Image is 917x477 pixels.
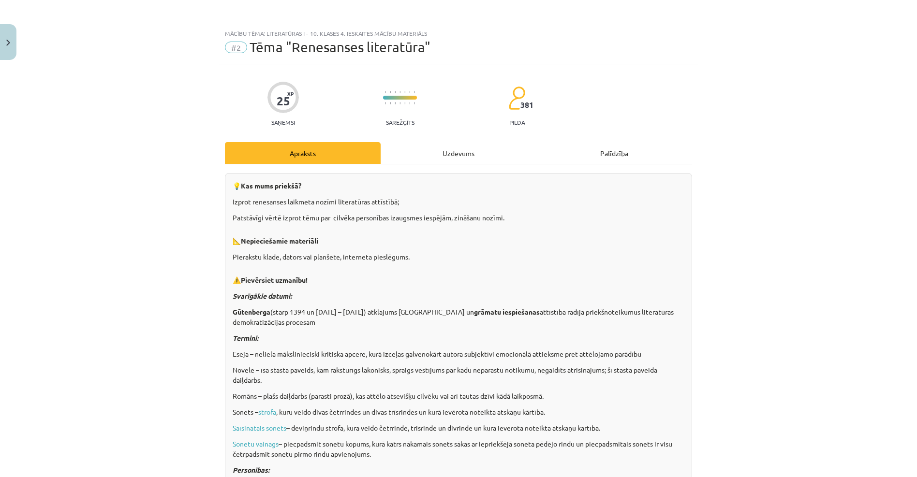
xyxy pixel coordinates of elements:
[536,142,692,164] div: Palīdzība
[385,102,386,104] img: icon-short-line-57e1e144782c952c97e751825c79c345078a6d821885a25fce030b3d8c18986b.svg
[225,30,692,37] div: Mācību tēma: Literatūras i - 10. klases 4. ieskaites mācību materiāls
[233,197,684,207] p: Izprot renesanses laikmeta nozīmi literatūras attīstībā;
[233,307,684,327] p: (starp 1394 un [DATE] – [DATE]) atklājums [GEOGRAPHIC_DATA] un attīstība radīja priekšnoteikumus ...
[233,423,684,433] p: – deviņrindu strofa, kura veido četrrinde, trisrinde un divrinde un kurā ievērota noteikta atskaņ...
[250,39,430,55] span: Tēma "Renesanses literatūra"
[233,465,269,474] em: Personības:
[474,307,540,316] b: grāmatu iespiešanas
[233,181,684,191] p: 💡
[241,275,308,284] strong: Pievērsiet uzmanību!
[258,407,276,416] a: strofa
[399,91,400,93] img: icon-short-line-57e1e144782c952c97e751825c79c345078a6d821885a25fce030b3d8c18986b.svg
[233,213,684,223] p: Patstāvīgi vērtē izprot tēmu par cilvēka personības izaugsmes iespējām, zināšanu nozīmi.
[233,439,684,459] p: – piecpadsmit sonetu kopums, kurā katrs nākamais sonets sākas ar iepriekšējā soneta pēdējo rindu ...
[225,42,247,53] span: #2
[414,102,415,104] img: icon-short-line-57e1e144782c952c97e751825c79c345078a6d821885a25fce030b3d8c18986b.svg
[509,119,525,126] p: pilda
[233,391,684,401] p: Romāns – plašs daiļdarbs (parasti prozā), kas attēlo atsevišķu cilvēku vai arī tautas dzīvi kādā ...
[386,119,414,126] p: Sarežģīts
[241,181,301,190] strong: Kas mums priekšā?
[508,86,525,110] img: students-c634bb4e5e11cddfef0936a35e636f08e4e9abd3cc4e673bd6f9a4125e45ecb1.svg
[6,40,10,46] img: icon-close-lesson-0947bae3869378f0d4975bcd49f059093ad1ed9edebbc8119c70593378902aed.svg
[233,423,286,432] a: Saīsinātais sonets
[385,91,386,93] img: icon-short-line-57e1e144782c952c97e751825c79c345078a6d821885a25fce030b3d8c18986b.svg
[225,142,381,164] div: Apraksts
[241,236,318,245] strong: Nepieciešamie materiāli
[404,91,405,93] img: icon-short-line-57e1e144782c952c97e751825c79c345078a6d821885a25fce030b3d8c18986b.svg
[287,91,294,96] span: XP
[233,349,684,359] p: Eseja – neliela mākslinieciski kritiska apcere, kurā izceļas galvenokārt autora subjektīvi emocio...
[409,91,410,93] img: icon-short-line-57e1e144782c952c97e751825c79c345078a6d821885a25fce030b3d8c18986b.svg
[233,333,258,342] em: Termini:
[233,291,292,300] em: Svarīgākie datumi:
[390,102,391,104] img: icon-short-line-57e1e144782c952c97e751825c79c345078a6d821885a25fce030b3d8c18986b.svg
[277,94,290,108] div: 25
[404,102,405,104] img: icon-short-line-57e1e144782c952c97e751825c79c345078a6d821885a25fce030b3d8c18986b.svg
[267,119,299,126] p: Saņemsi
[395,102,396,104] img: icon-short-line-57e1e144782c952c97e751825c79c345078a6d821885a25fce030b3d8c18986b.svg
[414,91,415,93] img: icon-short-line-57e1e144782c952c97e751825c79c345078a6d821885a25fce030b3d8c18986b.svg
[233,268,684,285] p: ⚠️
[233,365,684,385] p: Novele – īsā stāsta paveids, kam raksturīgs lakonisks, spraigs vēstījums par kādu neparastu notik...
[233,307,270,316] b: Gūtenberga
[520,101,533,109] span: 381
[233,439,279,448] a: Sonetu vainags
[233,252,684,262] p: Pierakstu klade, dators vai planšete, interneta pieslēgums.
[390,91,391,93] img: icon-short-line-57e1e144782c952c97e751825c79c345078a6d821885a25fce030b3d8c18986b.svg
[409,102,410,104] img: icon-short-line-57e1e144782c952c97e751825c79c345078a6d821885a25fce030b3d8c18986b.svg
[233,229,684,246] p: 📐
[395,91,396,93] img: icon-short-line-57e1e144782c952c97e751825c79c345078a6d821885a25fce030b3d8c18986b.svg
[399,102,400,104] img: icon-short-line-57e1e144782c952c97e751825c79c345078a6d821885a25fce030b3d8c18986b.svg
[233,407,684,417] p: Sonets – , kuru veido divas četrrindes un divas trīsrindes un kurā ievērota noteikta atskaņu kārt...
[381,142,536,164] div: Uzdevums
